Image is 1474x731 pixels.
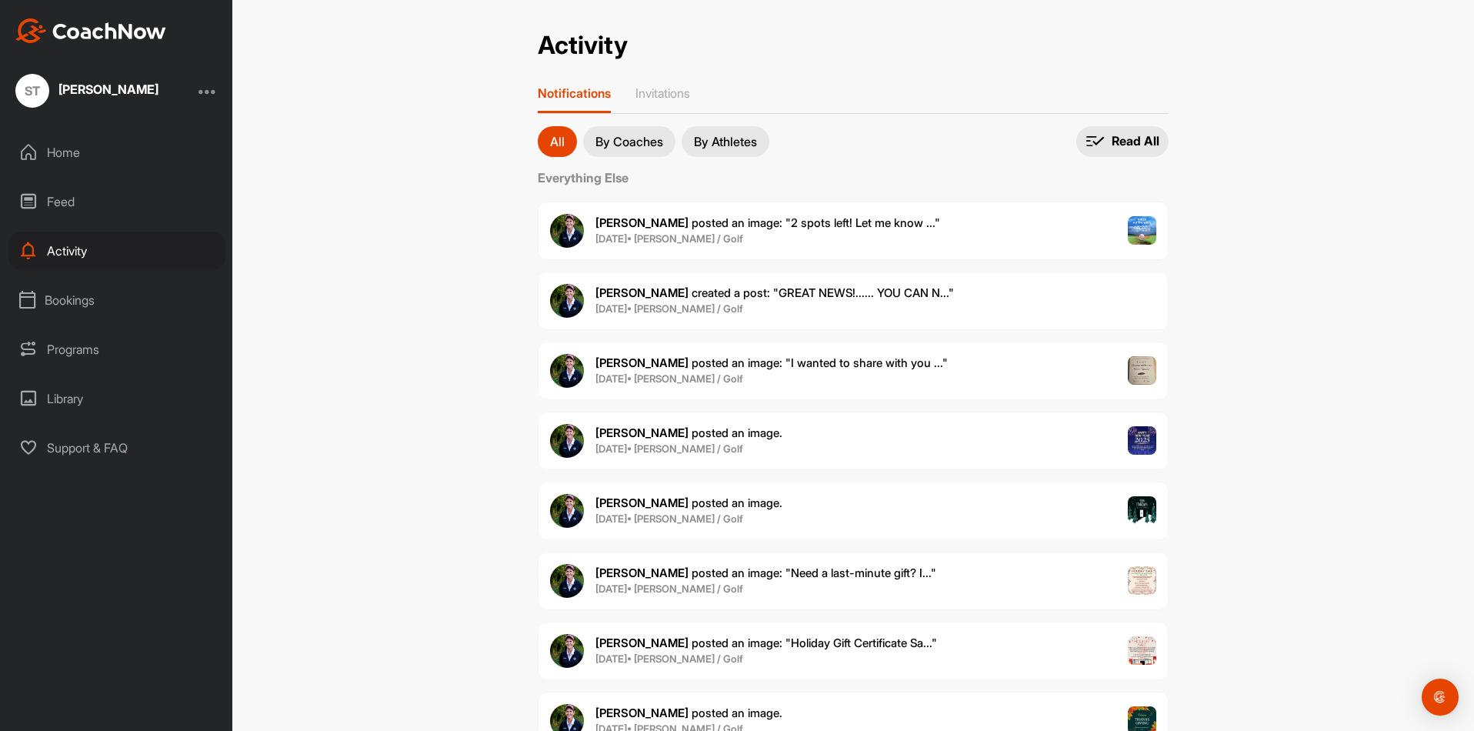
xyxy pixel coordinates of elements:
[595,706,782,720] span: posted an image .
[595,496,782,510] span: posted an image .
[694,135,757,148] p: By Athletes
[635,85,690,101] p: Invitations
[1128,636,1157,666] img: post image
[550,564,584,598] img: user avatar
[682,126,769,157] button: By Athletes
[58,83,158,95] div: [PERSON_NAME]
[8,232,225,270] div: Activity
[595,285,689,300] b: [PERSON_NAME]
[595,372,743,385] b: [DATE] • [PERSON_NAME] / Golf
[595,636,937,650] span: posted an image : " Holiday Gift Certificate Sa... "
[595,496,689,510] b: [PERSON_NAME]
[8,281,225,319] div: Bookings
[595,566,936,580] span: posted an image : " Need a last-minute gift? I... "
[1422,679,1459,716] div: Open Intercom Messenger
[595,426,689,440] b: [PERSON_NAME]
[8,379,225,418] div: Library
[538,85,611,101] p: Notifications
[1128,356,1157,386] img: post image
[538,169,1169,187] label: Everything Else
[8,330,225,369] div: Programs
[15,74,49,108] div: ST
[595,512,743,525] b: [DATE] • [PERSON_NAME] / Golf
[550,634,584,668] img: user avatar
[550,494,584,528] img: user avatar
[595,636,689,650] b: [PERSON_NAME]
[1128,216,1157,245] img: post image
[8,133,225,172] div: Home
[595,426,782,440] span: posted an image .
[595,232,743,245] b: [DATE] • [PERSON_NAME] / Golf
[550,214,584,248] img: user avatar
[550,424,584,458] img: user avatar
[595,215,940,230] span: posted an image : " 2 spots left! Let me know ... "
[595,582,743,595] b: [DATE] • [PERSON_NAME] / Golf
[15,18,166,43] img: CoachNow
[583,126,675,157] button: By Coaches
[550,135,565,148] p: All
[550,284,584,318] img: user avatar
[1128,566,1157,596] img: post image
[595,135,663,148] p: By Coaches
[595,653,743,665] b: [DATE] • [PERSON_NAME] / Golf
[8,182,225,221] div: Feed
[595,285,954,300] span: created a post : "GREAT NEWS!...... YOU CAN N..."
[595,302,743,315] b: [DATE] • [PERSON_NAME] / Golf
[550,354,584,388] img: user avatar
[8,429,225,467] div: Support & FAQ
[1128,426,1157,456] img: post image
[595,215,689,230] b: [PERSON_NAME]
[1112,133,1159,149] p: Read All
[595,706,689,720] b: [PERSON_NAME]
[595,355,948,370] span: posted an image : " I wanted to share with you ... "
[595,355,689,370] b: [PERSON_NAME]
[538,31,628,61] h2: Activity
[1128,496,1157,526] img: post image
[595,442,743,455] b: [DATE] • [PERSON_NAME] / Golf
[538,126,577,157] button: All
[595,566,689,580] b: [PERSON_NAME]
